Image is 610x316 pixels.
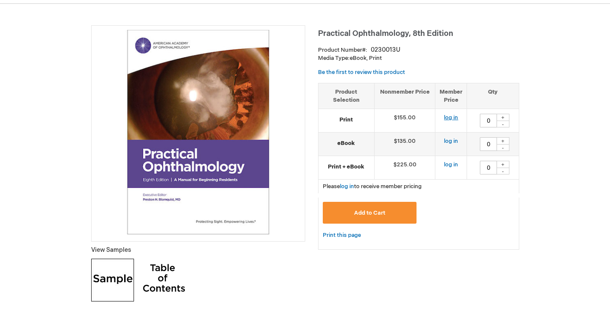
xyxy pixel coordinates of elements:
[323,230,361,241] a: Print this page
[323,202,417,224] button: Add to Cart
[354,210,385,216] span: Add to Cart
[318,47,367,53] strong: Product Number
[497,161,509,168] div: +
[323,183,422,190] span: Please to receive member pricing
[444,161,458,168] a: log in
[374,156,435,180] td: $225.00
[497,114,509,121] div: +
[497,168,509,174] div: -
[323,139,370,148] strong: eBook
[91,246,305,254] p: View Samples
[497,144,509,151] div: -
[323,116,370,124] strong: Print
[374,83,435,109] th: Nonmember Price
[318,69,405,76] a: Be the first to review this product
[323,163,370,171] strong: Print + eBook
[96,30,301,234] img: Practical Ophthalmology, 8th Edition
[143,259,185,301] img: Click to view
[318,83,375,109] th: Product Selection
[480,161,497,174] input: Qty
[374,133,435,156] td: $135.00
[480,114,497,127] input: Qty
[371,46,400,54] div: 0230013U
[374,109,435,133] td: $155.00
[340,183,354,190] a: log in
[444,138,458,145] a: log in
[318,54,519,62] p: eBook, Print
[444,114,458,121] a: log in
[497,137,509,145] div: +
[318,29,453,38] span: Practical Ophthalmology, 8th Edition
[467,83,519,109] th: Qty
[91,259,134,301] img: Click to view
[435,83,467,109] th: Member Price
[497,121,509,127] div: -
[318,55,350,62] strong: Media Type:
[480,137,497,151] input: Qty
